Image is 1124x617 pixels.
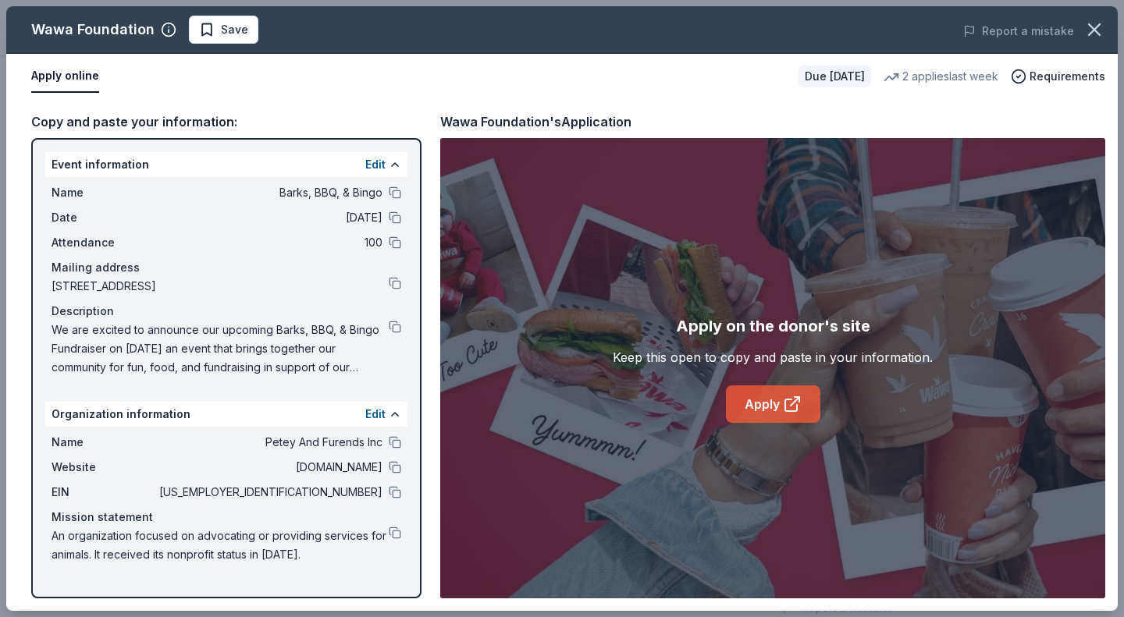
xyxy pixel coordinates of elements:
div: 2 applies last week [884,67,998,86]
div: Wawa Foundation's Application [440,112,631,132]
span: Name [52,183,156,202]
button: Report a mistake [963,22,1074,41]
span: Petey And Furends Inc [156,433,382,452]
span: Requirements [1030,67,1105,86]
span: [DOMAIN_NAME] [156,458,382,477]
span: An organization focused on advocating or providing services for animals. It received its nonprofi... [52,527,389,564]
span: [STREET_ADDRESS] [52,277,389,296]
button: Save [189,16,258,44]
span: EIN [52,483,156,502]
button: Apply online [31,60,99,93]
button: Edit [365,155,386,174]
div: Mailing address [52,258,401,277]
span: Barks, BBQ, & Bingo [156,183,382,202]
div: Copy and paste your information: [31,112,421,132]
div: Due [DATE] [799,66,871,87]
span: [DATE] [156,208,382,227]
div: Mission statement [52,508,401,527]
div: Organization information [45,402,407,427]
div: Apply on the donor's site [676,314,870,339]
div: Keep this open to copy and paste in your information. [613,348,933,367]
div: Wawa Foundation [31,17,155,42]
button: Requirements [1011,67,1105,86]
button: Edit [365,405,386,424]
span: We are excited to announce our upcoming Barks, BBQ, & Bingo Fundraiser on [DATE] an event that br... [52,321,389,377]
a: Apply [726,385,820,423]
div: Event information [45,152,407,177]
div: Description [52,302,401,321]
span: [US_EMPLOYER_IDENTIFICATION_NUMBER] [156,483,382,502]
span: 100 [156,233,382,252]
span: Name [52,433,156,452]
span: Website [52,458,156,477]
span: Date [52,208,156,227]
span: Save [221,20,248,39]
span: Attendance [52,233,156,252]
